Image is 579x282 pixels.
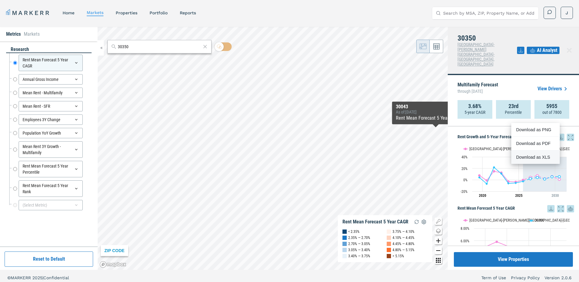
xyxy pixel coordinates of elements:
span: through [DATE] [458,87,498,95]
path: Thursday, 29 Jul, 20:00, 4.13. 30350. [536,176,539,179]
div: Employees 3Y Change [19,114,83,125]
a: reports [180,10,196,15]
h5: Rent Growth and 5-Year Forecast [458,134,574,141]
strong: 5955 [546,103,557,109]
path: Saturday, 29 Jul, 20:00, 1.47. 30350. [544,178,546,180]
span: MARKERR [11,275,32,280]
text: 6.00% [461,239,469,243]
tspan: 2025 [515,193,523,198]
g: 30350, line 4 of 4 with 5 data points. [529,175,561,180]
div: 3.75% — 4.10% [393,229,414,235]
tspan: 2020 [479,193,486,198]
a: Version 2.0.6 [545,275,572,281]
canvas: Map [98,27,448,270]
div: ZIP CODE [101,245,128,256]
div: < 2.35% [348,229,360,235]
div: Rent Mean Forecast 5 Year CAGR [19,55,83,71]
button: View Properties [454,252,573,267]
p: out of 7800 [542,109,562,115]
div: (Select Metric) [19,200,83,210]
button: AI Analyst [527,47,559,54]
p: 5-year CAGR [465,109,485,115]
span: 2025 | [32,275,43,280]
span: Confidential [43,275,69,280]
div: 3.05% — 3.40% [348,247,370,253]
div: Map Tooltip Content [396,104,476,122]
span: J [566,10,568,16]
h4: 30350 [458,34,517,42]
div: 2.70% — 3.05% [348,241,370,247]
span: [GEOGRAPHIC_DATA]-[PERSON_NAME][GEOGRAPHIC_DATA]-[GEOGRAPHIC_DATA], [GEOGRAPHIC_DATA] [458,42,494,67]
div: 4.10% — 4.45% [393,235,414,241]
path: Wednesday, 29 Jul, 20:00, -6.8. 30350. [486,183,488,185]
path: Friday, 29 Jul, 20:00, 10.91. 30350. [500,172,503,175]
div: As of : [DATE] [396,110,476,114]
a: Mapbox logo [100,261,126,268]
div: Download as PDF [511,137,560,150]
div: Mean Rent - Multifamily [19,88,83,98]
text: 30350 [535,218,544,222]
button: Change style map button [435,227,442,235]
button: Zoom out map button [435,247,442,254]
a: markets [87,10,103,15]
path: Monday, 29 Jul, 20:00, 1.03. Atlanta-Sandy Springs-Roswell, GA. [558,178,561,180]
div: Rent Mean Forecast 5 Year CAGR [342,219,408,225]
path: Monday, 29 Jul, 20:00, 5.54. 30350. [558,175,561,178]
input: Search by MSA, ZIP, Property Name, or Address [443,7,535,19]
li: Markets [24,31,40,38]
div: Rent Mean Forecast 5 Year Percentile [19,161,83,177]
button: J [561,7,573,19]
text: 8.00% [461,226,469,231]
img: Settings [420,218,428,226]
a: View Drivers [537,85,569,92]
button: Reset to Default [5,251,93,267]
li: Metrics [6,31,21,38]
path: Wednesday, 29 Jul, 20:00, 2.01. 30350. [529,177,532,180]
a: MARKERR [6,9,50,17]
div: Mean Rent - SFR [19,101,83,111]
p: Multifamily Forecast [458,82,498,95]
a: home [63,10,74,15]
div: Rent Mean Forecast 5 Year CAGR : [396,114,476,122]
div: Rent Growth and 5-Year Forecast. Highcharts interactive chart. [458,141,574,202]
tspan: 2030 [552,193,559,198]
div: Download as XLS [516,154,551,160]
div: Mean Rent 3Y Growth - Multifamily [19,141,83,158]
text: 20% [461,167,468,171]
input: Search by MSA or ZIP Code [118,44,201,50]
path: Monday, 29 Jul, 20:00, 4.12. 30350. [478,176,481,179]
div: Download as PDF [516,140,551,146]
div: 4.80% — 5.15% [393,247,414,253]
button: Other options map button [435,257,442,264]
img: Reload Legend [413,218,420,226]
div: Download as XLS [511,150,560,164]
svg: Interactive chart [458,141,570,202]
button: Zoom in map button [435,237,442,244]
text: -20% [461,190,468,194]
div: Annual Gross Income [19,74,83,85]
div: > 5.15% [393,253,404,259]
path: Sunday, 29 Jul, 20:00, 5.34. 30350. [551,175,553,178]
path: Saturday, 29 Jul, 20:00, -6.12. 30350. [507,182,510,185]
div: 4.45% — 4.80% [393,241,414,247]
div: research [6,46,92,53]
text: 0% [463,178,468,182]
div: 2.35% — 2.70% [348,235,370,241]
h5: Rent Mean Forecast 5 Year CAGR [458,205,574,212]
path: Monday, 29 Jul, 20:00, -5.45. 30350. [515,182,517,184]
a: Term of Use [481,275,506,281]
div: 30043 [396,104,476,110]
path: Thursday, 29 Jul, 20:00, 21.79. 30350. [493,166,495,168]
path: Tuesday, 29 Jul, 20:00, -2.57. 30350. [522,180,524,183]
strong: 23rd [508,103,519,109]
a: Privacy Policy [511,275,540,281]
path: Wednesday, 14 Jul, 20:00, 5.83. Atlanta-Sandy Springs-Roswell, GA. [496,240,498,243]
button: Show/Hide Legend Map Button [435,218,442,225]
div: Population YoY Growth [19,128,83,138]
a: properties [116,10,137,15]
p: Percentile [505,109,522,115]
div: Rent Mean Forecast 5 Year Rank [19,180,83,197]
text: 40% [461,155,468,159]
a: Portfolio [150,10,168,15]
